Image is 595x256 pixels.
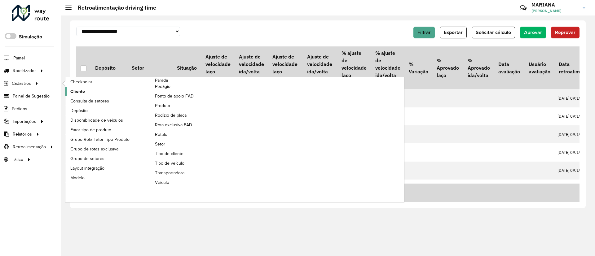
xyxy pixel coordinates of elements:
[155,122,192,128] span: Rota exclusiva FAD
[70,107,88,114] span: Depósito
[70,136,130,143] span: Grupo Rota Fator Tipo Produto
[155,150,183,157] span: Tipo de cliente
[13,131,32,137] span: Relatórios
[150,140,235,149] a: Setor
[12,156,23,163] span: Tático
[13,144,46,150] span: Retroalimentação
[155,179,169,186] span: Veículo
[150,168,235,178] a: Transportadora
[371,46,404,89] th: % ajuste de velocidade ida/volta editado
[404,46,432,89] th: % Variação
[150,120,235,130] a: Rota exclusiva FAD
[65,173,150,182] a: Modelo
[91,46,127,89] th: Depósito
[440,27,467,38] button: Exportar
[155,170,184,176] span: Transportadora
[65,163,150,173] a: Layout integração
[65,87,150,96] a: Cliente
[65,144,150,154] a: Grupo de rotas exclusiva
[268,46,303,89] th: Ajuste de velocidade laço cadastrado
[173,46,201,89] th: Situação
[72,4,156,11] h2: Retroalimentação driving time
[12,80,31,87] span: Cadastros
[337,46,371,89] th: % ajuste de velocidade laço editado
[517,1,530,15] a: Contato Rápido
[155,77,168,84] span: Parada
[150,130,235,139] a: Rótulo
[13,93,50,99] span: Painel de Sugestão
[472,27,515,38] button: Solicitar cálculo
[13,55,25,61] span: Painel
[150,178,235,187] a: Veículo
[70,165,104,171] span: Layout integração
[70,155,104,162] span: Grupo de setores
[12,106,27,112] span: Pedidos
[476,30,511,35] span: Solicitar cálculo
[65,77,235,188] a: Parada
[65,106,150,115] a: Depósito
[150,101,235,111] a: Produto
[65,96,150,106] a: Consulta de setores
[13,118,36,125] span: Importações
[520,27,546,38] button: Aprovar
[201,46,235,89] th: Ajuste de velocidade laço sugerido
[70,175,85,181] span: Modelo
[555,30,575,35] span: Reprovar
[19,33,42,41] label: Simulação
[524,30,542,35] span: Aprovar
[65,77,150,86] a: Checkpoint
[155,102,170,109] span: Produto
[65,154,150,163] a: Grupo de setores
[235,46,268,89] th: Ajuste de velocidade ida/volta sugerido
[70,117,123,124] span: Disponibilidade de veículos
[70,88,85,95] span: Cliente
[70,127,111,133] span: Fator tipo de produto
[155,160,184,167] span: Tipo de veículo
[417,30,431,35] span: Filtrar
[13,67,36,74] span: Roteirizador
[155,141,165,147] span: Setor
[150,149,235,158] a: Tipo de cliente
[150,111,235,120] a: Rodízio de placa
[444,30,463,35] span: Exportar
[155,112,187,119] span: Rodízio de placa
[70,98,109,104] span: Consulta de setores
[303,46,337,89] th: Ajuste de velocidade ida/volta cadastrado
[70,146,118,152] span: Grupo de rotas exclusiva
[65,135,150,144] a: Grupo Rota Fator Tipo Produto
[65,125,150,134] a: Fator tipo de produto
[155,131,167,138] span: Rótulo
[433,46,463,89] th: % Aprovado laço
[551,27,580,38] button: Reprovar
[65,115,150,125] a: Disponibilidade de veículos
[150,92,235,101] a: Ponto de apoio FAD
[150,82,235,91] a: Pedágio
[524,46,554,89] th: Usuário avaliação
[150,159,235,168] a: Tipo de veículo
[413,27,435,38] button: Filtrar
[531,8,578,14] span: [PERSON_NAME]
[155,93,194,99] span: Ponto de apoio FAD
[494,46,524,89] th: Data avaliação
[531,2,578,8] h3: MARIANA
[155,83,170,90] span: Pedágio
[127,46,173,89] th: Setor
[70,79,92,85] span: Checkpoint
[463,46,494,89] th: % Aprovado ida/volta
